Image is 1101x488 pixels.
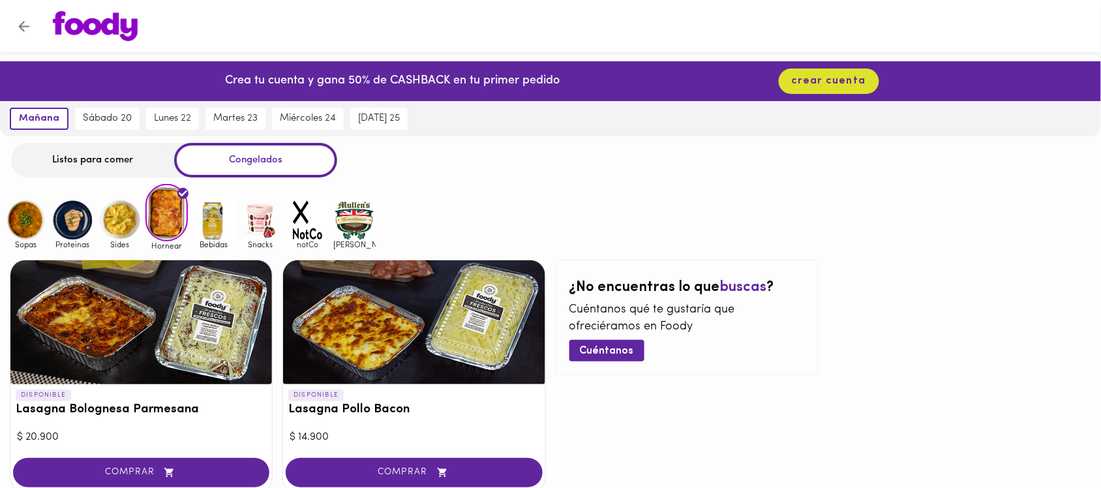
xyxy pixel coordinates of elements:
[286,240,329,249] span: notCo
[10,260,272,384] div: Lasagna Bolognesa Parmesana
[192,199,235,241] img: Bebidas
[779,69,879,94] button: crear cuenta
[1025,412,1088,475] iframe: Messagebird Livechat Widget
[720,280,767,295] span: buscas
[98,199,141,241] img: Sides
[286,458,542,487] button: COMPRAR
[98,240,141,249] span: Sides
[580,345,634,358] span: Cuéntanos
[19,113,59,125] span: mañana
[174,143,337,177] div: Congelados
[792,75,866,87] span: crear cuenta
[283,260,545,384] div: Lasagna Pollo Bacon
[569,280,805,296] h2: ¿No encuentras lo que ?
[192,240,235,249] span: Bebidas
[5,199,47,241] img: Sopas
[272,108,344,130] button: miércoles 24
[302,467,526,478] span: COMPRAR
[154,113,191,125] span: lunes 22
[205,108,265,130] button: martes 23
[17,430,265,445] div: $ 20.900
[52,199,94,241] img: Proteinas
[10,108,68,130] button: mañana
[569,340,644,361] button: Cuéntanos
[288,389,344,401] p: DISPONIBLE
[52,240,94,249] span: Proteinas
[29,467,253,478] span: COMPRAR
[145,241,188,250] span: Hornear
[16,389,71,401] p: DISPONIBLE
[239,240,282,249] span: Snacks
[11,143,174,177] div: Listos para comer
[16,403,267,417] h3: Lasagna Bolognesa Parmesana
[288,403,539,417] h3: Lasagna Pollo Bacon
[290,430,538,445] div: $ 14.900
[213,113,258,125] span: martes 23
[239,199,282,241] img: Snacks
[13,458,269,487] button: COMPRAR
[145,184,188,241] img: Hornear
[333,199,376,241] img: mullens
[8,10,40,42] button: Volver
[286,199,329,241] img: notCo
[83,113,132,125] span: sábado 20
[280,113,336,125] span: miércoles 24
[350,108,408,130] button: [DATE] 25
[75,108,140,130] button: sábado 20
[146,108,199,130] button: lunes 22
[358,113,400,125] span: [DATE] 25
[569,302,805,335] p: Cuéntanos qué te gustaría que ofreciéramos en Foody
[5,240,47,249] span: Sopas
[225,73,560,90] p: Crea tu cuenta y gana 50% de CASHBACK en tu primer pedido
[53,11,138,41] img: logo.png
[333,240,376,249] span: [PERSON_NAME]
